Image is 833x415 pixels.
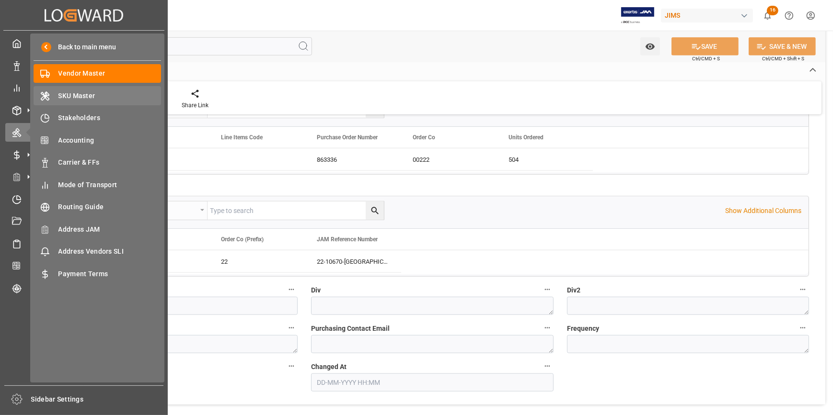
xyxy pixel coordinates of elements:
[114,250,401,273] div: Press SPACE to select this row.
[661,9,753,22] div: JIMS
[285,322,298,334] button: PRODUCT Purchasing Contact
[725,206,801,216] p: Show Additional Columns
[5,234,162,253] a: Sailing Schedules
[56,297,298,315] input: DD-MM-YYYY HH:MM
[692,55,720,62] span: Ctrl/CMD + S
[305,250,401,272] div: 22-10670-[GEOGRAPHIC_DATA]
[640,37,660,56] button: open menu
[305,148,401,170] div: 863336
[762,55,804,62] span: Ctrl/CMD + Shift + S
[567,285,580,295] span: Div2
[34,175,161,194] a: Mode of Transport
[778,5,800,26] button: Help Center
[366,202,384,220] button: search button
[114,148,593,171] div: Press SPACE to select this row.
[34,242,161,261] a: Address Vendors SLI
[317,134,378,141] span: Purchase Order Number
[311,285,321,295] span: Div
[51,42,116,52] span: Back to main menu
[311,324,390,334] span: Purchasing Contact Email
[797,322,809,334] button: Frequency
[401,148,497,170] div: 00222
[58,91,162,101] span: SKU Master
[5,212,162,231] a: Document Management
[34,131,161,149] a: Accounting
[58,247,162,257] span: Address Vendors SLI
[221,134,263,141] span: Line Items Code
[221,251,294,273] div: 22
[285,360,298,372] button: Account Consolidation (Y/N)
[749,37,816,56] button: SAVE & NEW
[757,5,778,26] button: show 16 new notifications
[661,6,757,24] button: JIMS
[58,135,162,146] span: Accounting
[34,264,161,283] a: Payment Terms
[34,153,161,172] a: Carrier & FFs
[497,148,593,170] div: 504
[34,64,161,83] a: Vendor Master
[58,68,162,79] span: Vendor Master
[311,362,347,372] span: Changed At
[621,7,654,24] img: Exertis%20JAM%20-%20Email%20Logo.jpg_1722504956.jpg
[5,257,162,275] a: CO2 Calculator
[509,134,544,141] span: Units Ordered
[5,279,162,297] a: Tracking Shipment
[221,236,264,243] span: Order Co (Prefix)
[567,324,599,334] span: Frequency
[31,394,164,404] span: Sidebar Settings
[58,269,162,279] span: Payment Terms
[5,79,162,97] a: My Reports
[311,373,553,392] input: DD-MM-YYYY HH:MM
[285,283,298,296] button: Created
[5,190,162,208] a: Timeslot Management V2
[317,236,378,243] span: JAM Reference Number
[58,180,162,190] span: Mode of Transport
[34,198,161,216] a: Routing Guide
[413,134,435,141] span: Order Co
[541,283,554,296] button: Div
[5,34,162,53] a: My Cockpit
[136,202,208,220] button: open menu
[5,56,162,75] a: Data Management
[671,37,739,56] button: SAVE
[208,202,384,220] input: Type to search
[182,101,208,110] div: Share Link
[58,157,162,168] span: Carrier & FFs
[44,37,312,56] input: Search Fields
[58,202,162,212] span: Routing Guide
[34,220,161,238] a: Address JAM
[58,224,162,235] span: Address JAM
[797,283,809,296] button: Div2
[767,6,778,15] span: 16
[34,109,161,127] a: Stakeholders
[541,322,554,334] button: Purchasing Contact Email
[541,360,554,372] button: Changed At
[34,86,161,105] a: SKU Master
[140,203,197,214] div: Equals
[58,113,162,123] span: Stakeholders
